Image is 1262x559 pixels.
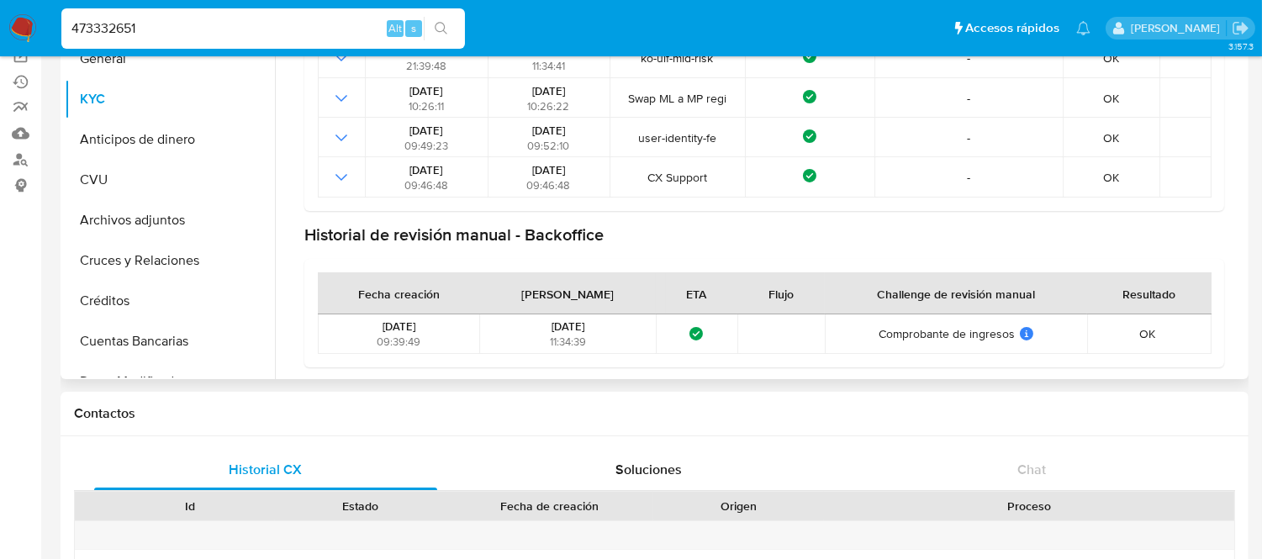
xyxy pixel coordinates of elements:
[411,20,416,36] span: s
[1017,460,1046,479] span: Chat
[74,405,1235,422] h1: Contactos
[65,200,275,240] button: Archivos adjuntos
[65,240,275,281] button: Cruces y Relaciones
[65,119,275,160] button: Anticipos de dinero
[1232,19,1249,37] a: Salir
[836,498,1222,514] div: Proceso
[1228,40,1254,53] span: 3.157.3
[615,460,682,479] span: Soluciones
[65,281,275,321] button: Créditos
[287,498,434,514] div: Estado
[1076,21,1090,35] a: Notificaciones
[65,321,275,361] button: Cuentas Bancarias
[116,498,263,514] div: Id
[65,361,275,402] button: Datos Modificados
[65,39,275,79] button: General
[665,498,812,514] div: Origen
[424,17,458,40] button: search-icon
[1131,20,1226,36] p: zoe.breuer@mercadolibre.com
[229,460,302,479] span: Historial CX
[65,160,275,200] button: CVU
[965,19,1059,37] span: Accesos rápidos
[388,20,402,36] span: Alt
[61,18,465,40] input: Buscar usuario o caso...
[457,498,642,514] div: Fecha de creación
[65,79,275,119] button: KYC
